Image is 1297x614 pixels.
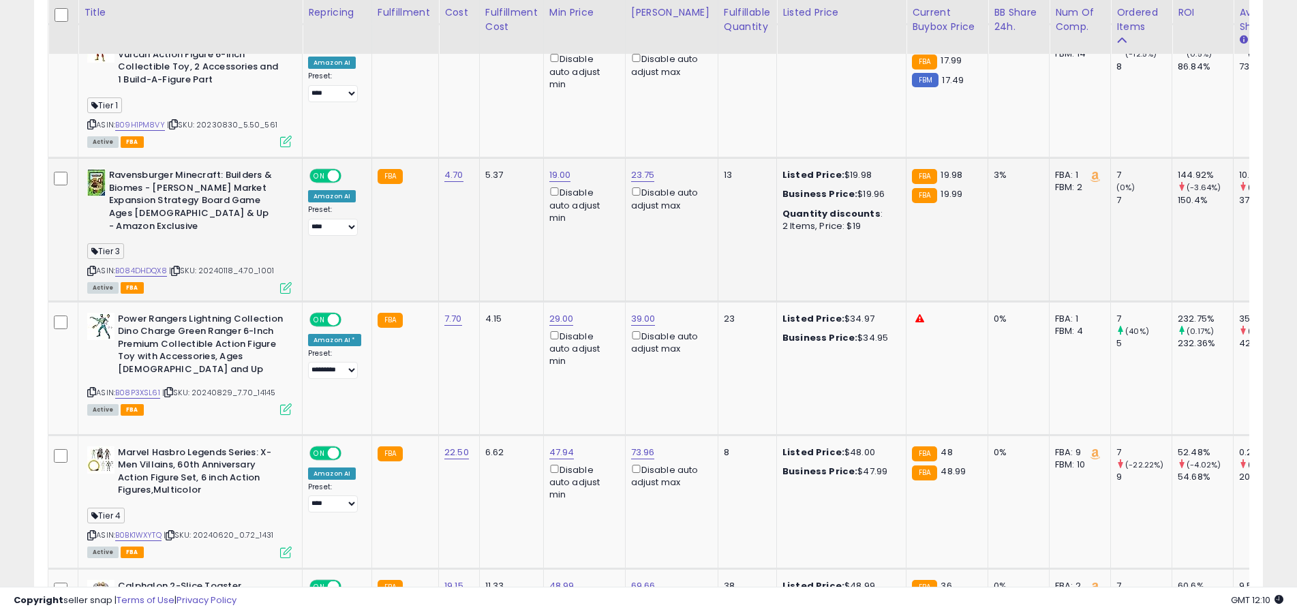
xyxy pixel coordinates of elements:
[549,462,615,502] div: Disable auto adjust min
[782,446,844,459] b: Listed Price:
[912,465,937,480] small: FBA
[631,51,707,78] div: Disable auto adjust max
[631,312,656,326] a: 39.00
[1125,326,1149,337] small: (40%)
[1116,446,1172,459] div: 7
[87,508,125,523] span: Tier 4
[1187,48,1212,59] small: (0.5%)
[339,447,361,459] span: OFF
[118,446,284,500] b: Marvel Hasbro Legends Series: X-Men Villains, 60th Anniversary Action Figure Set, 6 inch Action F...
[1248,326,1281,337] small: (-17.51%)
[311,313,328,325] span: ON
[444,446,469,459] a: 22.50
[994,5,1043,34] div: BB Share 24h.
[631,446,655,459] a: 73.96
[1239,5,1289,34] div: Avg BB Share
[1178,169,1233,181] div: 144.92%
[378,169,403,184] small: FBA
[115,265,167,277] a: B084DHDQX8
[1178,313,1233,325] div: 232.75%
[1187,182,1221,193] small: (-3.64%)
[121,404,144,416] span: FBA
[782,313,896,325] div: $34.97
[549,328,615,368] div: Disable auto adjust min
[1239,313,1294,325] div: 35%
[1231,594,1283,607] span: 2025-10-14 12:10 GMT
[549,446,575,459] a: 47.94
[941,168,962,181] span: 19.98
[87,446,292,557] div: ASIN:
[549,185,615,224] div: Disable auto adjust min
[1055,48,1100,60] div: FBM: 14
[1239,169,1294,181] div: 10.67%
[782,332,896,344] div: $34.95
[378,446,403,461] small: FBA
[1055,459,1100,471] div: FBM: 10
[87,282,119,294] span: All listings currently available for purchase on Amazon
[87,35,292,146] div: ASIN:
[121,136,144,148] span: FBA
[308,57,356,69] div: Amazon AI
[782,446,896,459] div: $48.00
[115,119,165,131] a: B09H1PM8VY
[1239,194,1294,206] div: 37.57%
[1116,337,1172,350] div: 5
[1178,5,1227,20] div: ROI
[308,5,366,20] div: Repricing
[1248,48,1280,59] small: (13.25%)
[378,313,403,328] small: FBA
[378,5,433,20] div: Fulfillment
[1116,169,1172,181] div: 7
[308,205,361,236] div: Preset:
[631,168,655,182] a: 23.75
[1248,459,1285,470] small: (-98.57%)
[87,547,119,558] span: All listings currently available for purchase on Amazon
[14,594,236,607] div: seller snap | |
[549,168,571,182] a: 19.00
[1248,182,1279,193] small: (-71.6%)
[311,447,328,459] span: ON
[994,313,1039,325] div: 0%
[724,446,766,459] div: 8
[444,312,462,326] a: 7.70
[912,55,937,70] small: FBA
[1239,61,1294,73] div: 73.29%
[311,170,328,182] span: ON
[308,72,361,102] div: Preset:
[724,313,766,325] div: 23
[87,313,115,340] img: 41NmJvC6QlS._SL40_.jpg
[912,73,939,87] small: FBM
[1116,471,1172,483] div: 9
[308,467,356,480] div: Amazon AI
[549,5,620,20] div: Min Price
[87,446,115,474] img: 41f3O2+w9DL._SL40_.jpg
[1116,313,1172,325] div: 7
[1116,5,1166,34] div: Ordered Items
[1055,181,1100,194] div: FBM: 2
[1116,61,1172,73] div: 8
[782,465,857,478] b: Business Price:
[118,313,284,380] b: Power Rangers Lightning Collection Dino Charge Green Ranger 6-Inch Premium Collectible Action Fig...
[1125,48,1157,59] small: (-12.5%)
[724,5,771,34] div: Fulfillable Quantity
[631,185,707,211] div: Disable auto adjust max
[339,313,361,325] span: OFF
[1116,194,1172,206] div: 7
[1055,169,1100,181] div: FBA: 1
[941,446,952,459] span: 48
[941,465,966,478] span: 48.99
[485,169,533,181] div: 5.37
[162,387,275,398] span: | SKU: 20240829_7.70_14145
[782,220,896,232] div: 2 Items, Price: $19
[1125,459,1163,470] small: (-22.22%)
[782,331,857,344] b: Business Price:
[549,312,574,326] a: 29.00
[169,265,274,276] span: | SKU: 20240118_4.70_1001
[87,169,106,196] img: 51Y63sB49eL._SL40_.jpg
[1239,446,1294,459] div: 0.29%
[782,208,896,220] div: :
[994,169,1039,181] div: 3%
[485,313,533,325] div: 4.15
[994,446,1039,459] div: 0%
[1055,5,1105,34] div: Num of Comp.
